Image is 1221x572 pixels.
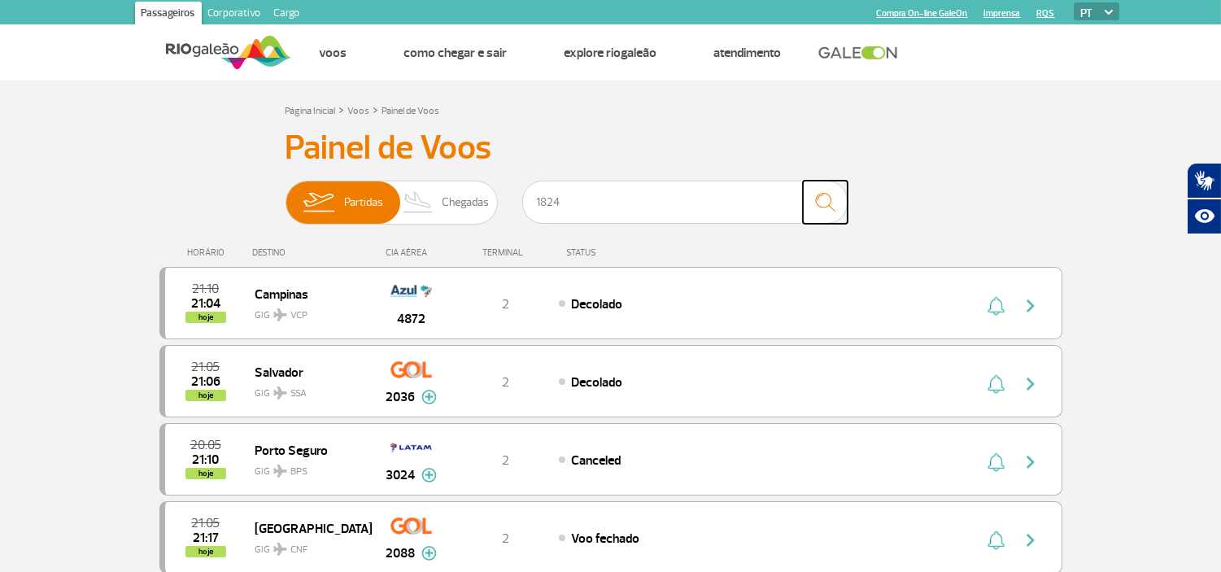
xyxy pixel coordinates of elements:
div: TERMINAL [452,247,558,258]
div: HORÁRIO [164,247,253,258]
span: 4872 [397,309,425,329]
img: sino-painel-voo.svg [988,374,1005,394]
a: Compra On-line GaleOn [877,8,968,19]
a: Imprensa [984,8,1021,19]
span: 2025-08-24 21:10:00 [192,454,219,465]
button: Abrir tradutor de língua de sinais. [1187,163,1221,199]
img: mais-info-painel-voo.svg [421,390,437,404]
img: seta-direita-painel-voo.svg [1021,374,1040,394]
div: CIA AÉREA [371,247,452,258]
img: seta-direita-painel-voo.svg [1021,296,1040,316]
div: STATUS [558,247,691,258]
img: mais-info-painel-voo.svg [421,468,437,482]
a: Voos [320,45,347,61]
span: GIG [255,299,359,323]
span: 2 [502,296,509,312]
span: BPS [290,465,307,479]
a: Painel de Voos [382,105,440,117]
span: 2 [502,452,509,469]
span: VCP [290,308,307,323]
img: seta-direita-painel-voo.svg [1021,531,1040,550]
span: hoje [185,468,226,479]
span: 2036 [386,387,415,407]
span: 2025-08-24 21:05:00 [191,517,220,529]
span: GIG [255,534,359,557]
span: Voo fechado [571,531,639,547]
a: Como chegar e sair [404,45,508,61]
span: 2025-08-24 21:05:00 [191,361,220,373]
a: > [339,100,345,119]
span: GIG [255,456,359,479]
span: 2 [502,374,509,391]
span: Partidas [344,181,383,224]
input: Voo, cidade ou cia aérea [522,181,848,224]
span: CNF [290,543,307,557]
span: Canceled [571,452,621,469]
span: Porto Seguro [255,439,359,461]
a: Voos [348,105,370,117]
div: Plugin de acessibilidade da Hand Talk. [1187,163,1221,234]
img: seta-direita-painel-voo.svg [1021,452,1040,472]
img: destiny_airplane.svg [273,543,287,556]
a: Cargo [268,2,307,28]
img: slider-embarque [293,181,344,224]
span: hoje [185,312,226,323]
span: 3024 [386,465,415,485]
span: 2 [502,531,509,547]
h3: Painel de Voos [286,128,936,168]
img: destiny_airplane.svg [273,308,287,321]
a: Página Inicial [286,105,336,117]
img: mais-info-painel-voo.svg [421,546,437,561]
span: Decolado [571,296,622,312]
span: 2025-08-24 21:04:43 [191,298,220,309]
button: Abrir recursos assistivos. [1187,199,1221,234]
span: hoje [185,546,226,557]
img: destiny_airplane.svg [273,386,287,400]
span: [GEOGRAPHIC_DATA] [255,517,359,539]
a: Explore RIOgaleão [565,45,657,61]
span: 2025-08-24 21:17:00 [193,532,219,544]
span: 2088 [386,544,415,563]
span: GIG [255,378,359,401]
a: RQS [1037,8,1055,19]
img: sino-painel-voo.svg [988,452,1005,472]
span: hoje [185,390,226,401]
a: Corporativo [202,2,268,28]
span: SSA [290,386,307,401]
a: > [373,100,379,119]
img: slider-desembarque [395,181,443,224]
a: Passageiros [135,2,202,28]
span: Campinas [255,283,359,304]
span: 2025-08-24 21:06:00 [191,376,220,387]
img: sino-painel-voo.svg [988,296,1005,316]
span: Salvador [255,361,359,382]
span: Chegadas [442,181,489,224]
span: 2025-08-24 21:10:00 [192,283,219,295]
span: Decolado [571,374,622,391]
img: sino-painel-voo.svg [988,531,1005,550]
span: 2025-08-24 20:05:00 [190,439,221,451]
img: destiny_airplane.svg [273,465,287,478]
a: Atendimento [714,45,782,61]
div: DESTINO [252,247,371,258]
